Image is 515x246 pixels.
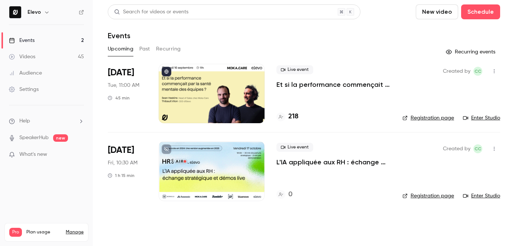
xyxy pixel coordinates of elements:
[443,46,500,58] button: Recurring events
[108,82,139,89] span: Tue, 11:00 AM
[474,144,481,153] span: CC
[9,117,84,125] li: help-dropdown-opener
[9,228,22,237] span: Pro
[402,192,454,200] a: Registration page
[27,9,41,16] h6: Elevo
[276,65,313,74] span: Live event
[461,4,500,19] button: Schedule
[9,37,35,44] div: Events
[19,117,30,125] span: Help
[276,80,391,89] a: Et si la performance commençait par la santé mentale des équipes ?
[416,4,458,19] button: New video
[66,229,84,235] a: Manage
[276,158,391,167] a: L'IA appliquée aux RH : échange stratégique et démos live.
[473,144,482,153] span: Clara Courtillier
[108,95,130,101] div: 45 min
[9,6,21,18] img: Elevo
[108,173,135,178] div: 1 h 15 min
[402,114,454,122] a: Registration page
[114,8,188,16] div: Search for videos or events
[108,43,133,55] button: Upcoming
[26,229,61,235] span: Plan usage
[108,67,134,79] span: [DATE]
[276,112,298,122] a: 218
[463,192,500,200] a: Enter Studio
[108,144,134,156] span: [DATE]
[276,190,292,200] a: 0
[53,134,68,142] span: new
[108,64,147,123] div: Sep 16 Tue, 11:00 AM (Europe/Paris)
[9,69,42,77] div: Audience
[19,134,49,142] a: SpeakerHub
[9,53,35,60] div: Videos
[288,190,292,200] h4: 0
[19,151,47,158] span: What's new
[9,86,39,93] div: Settings
[276,143,313,152] span: Live event
[108,31,130,40] h1: Events
[156,43,181,55] button: Recurring
[443,67,470,76] span: Created by
[473,67,482,76] span: Clara Courtillier
[463,114,500,122] a: Enter Studio
[443,144,470,153] span: Created by
[108,141,147,201] div: Oct 17 Fri, 10:30 AM (Europe/Paris)
[108,159,137,167] span: Fri, 10:30 AM
[288,112,298,122] h4: 218
[474,67,481,76] span: CC
[139,43,150,55] button: Past
[75,151,84,158] iframe: Noticeable Trigger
